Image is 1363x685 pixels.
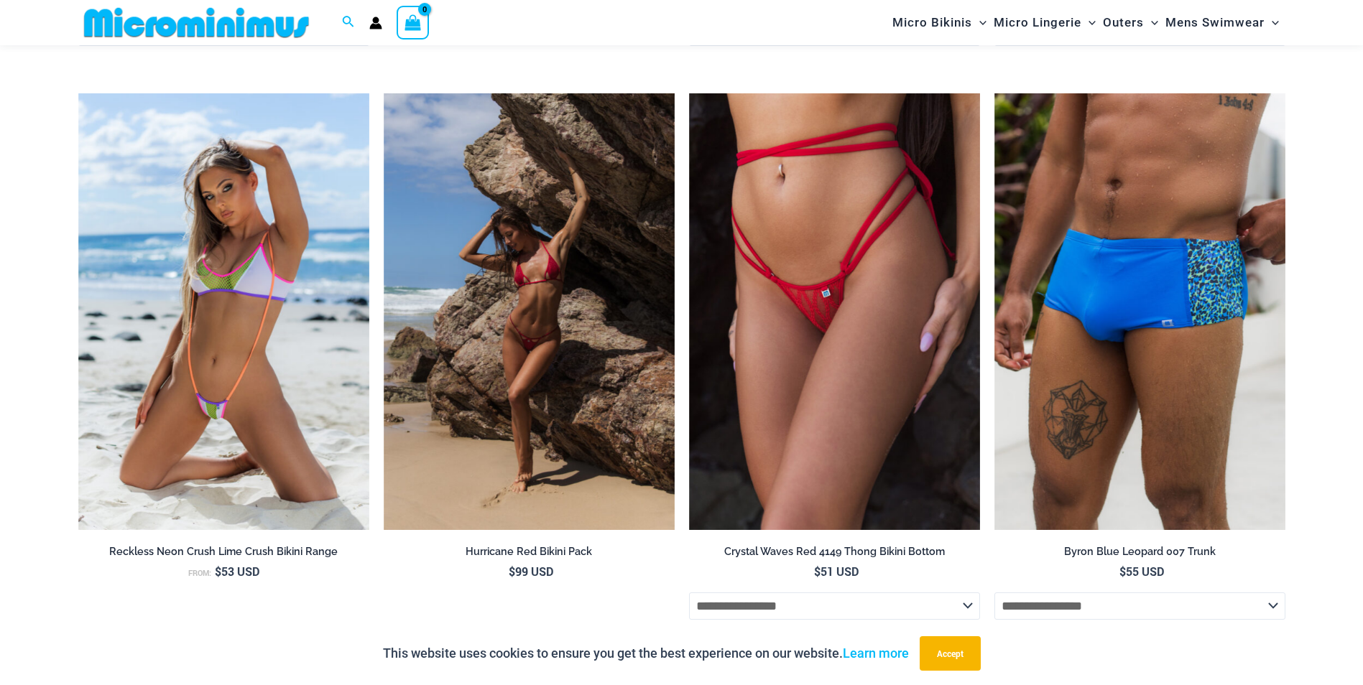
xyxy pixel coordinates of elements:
[1119,564,1126,579] span: $
[1144,4,1158,41] span: Menu Toggle
[892,4,972,41] span: Micro Bikinis
[1119,564,1164,579] bdi: 55 USD
[188,568,211,578] span: From:
[78,93,369,530] img: Reckless Neon Crush Lime Crush 349 Crop Top 4561 Sling 05
[509,564,553,579] bdi: 99 USD
[384,545,675,559] h2: Hurricane Red Bikini Pack
[78,93,369,530] a: Reckless Neon Crush Lime Crush 349 Crop Top 4561 Sling 05Reckless Neon Crush Lime Crush 349 Crop ...
[215,564,221,579] span: $
[1099,4,1162,41] a: OutersMenu ToggleMenu Toggle
[994,93,1285,530] img: Byron Blue Leopard 007 Trunk 11
[689,93,980,530] img: Crystal Waves 4149 Thong 01
[397,6,430,39] a: View Shopping Cart, empty
[843,646,909,661] a: Learn more
[990,4,1099,41] a: Micro LingerieMenu ToggleMenu Toggle
[994,545,1285,564] a: Byron Blue Leopard 007 Trunk
[384,545,675,564] a: Hurricane Red Bikini Pack
[689,545,980,559] h2: Crystal Waves Red 4149 Thong Bikini Bottom
[383,643,909,664] p: This website uses cookies to ensure you get the best experience on our website.
[369,17,382,29] a: Account icon link
[994,4,1081,41] span: Micro Lingerie
[78,545,369,564] a: Reckless Neon Crush Lime Crush Bikini Range
[215,564,259,579] bdi: 53 USD
[1265,4,1279,41] span: Menu Toggle
[887,2,1285,43] nav: Site Navigation
[1103,4,1144,41] span: Outers
[1165,4,1265,41] span: Mens Swimwear
[384,93,675,530] img: Hurricane Red 3277 Tri Top 4277 Thong Bottom 05
[689,93,980,530] a: Crystal Waves 4149 Thong 01Crystal Waves 305 Tri Top 4149 Thong 01Crystal Waves 305 Tri Top 4149 ...
[509,564,515,579] span: $
[920,636,981,671] button: Accept
[972,4,987,41] span: Menu Toggle
[994,545,1285,559] h2: Byron Blue Leopard 007 Trunk
[889,4,990,41] a: Micro BikinisMenu ToggleMenu Toggle
[1081,4,1096,41] span: Menu Toggle
[342,14,355,32] a: Search icon link
[1162,4,1283,41] a: Mens SwimwearMenu ToggleMenu Toggle
[689,545,980,564] a: Crystal Waves Red 4149 Thong Bikini Bottom
[994,93,1285,530] a: Byron Blue Leopard 007 Trunk 11Byron Blue Leopard 007 Trunk 12Byron Blue Leopard 007 Trunk 12
[78,545,369,559] h2: Reckless Neon Crush Lime Crush Bikini Range
[384,93,675,530] a: Hurricane Red 3277 Tri Top 4277 Thong Bottom 05Hurricane Red 3277 Tri Top 4277 Thong Bottom 06Hur...
[814,564,821,579] span: $
[814,564,859,579] bdi: 51 USD
[78,6,315,39] img: MM SHOP LOGO FLAT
